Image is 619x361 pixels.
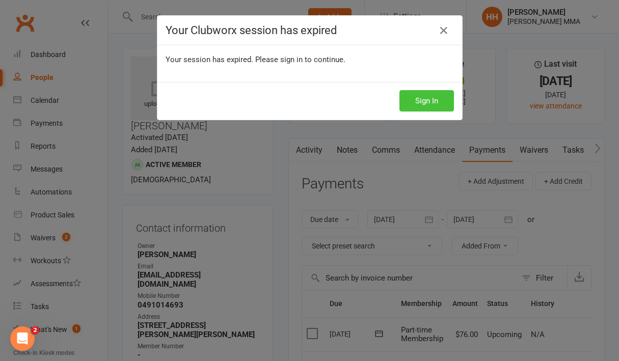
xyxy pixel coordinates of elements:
button: Sign In [399,90,454,112]
iframe: Intercom live chat [10,326,35,351]
a: Close [436,22,452,39]
span: 2 [31,326,39,335]
h4: Your Clubworx session has expired [166,24,454,37]
span: Your session has expired. Please sign in to continue. [166,55,345,64]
